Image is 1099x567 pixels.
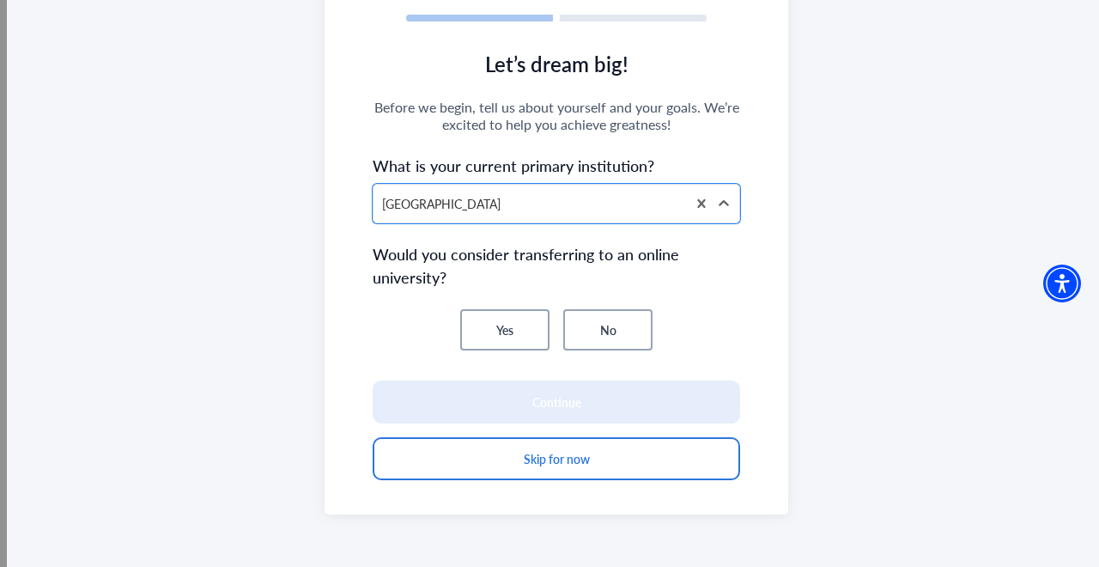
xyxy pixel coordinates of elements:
[1043,265,1081,302] div: Accessibility Menu
[373,49,740,78] span: Let’s dream big!
[563,309,653,351] button: No
[460,309,549,351] button: Yes
[373,437,740,480] button: Skip for now
[373,242,740,289] span: Would you consider transferring to an online university?
[373,154,740,177] span: What is your current primary institution?
[373,99,740,133] span: Before we begin, tell us about yourself and your goals. We’re excited to help you achieve greatness!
